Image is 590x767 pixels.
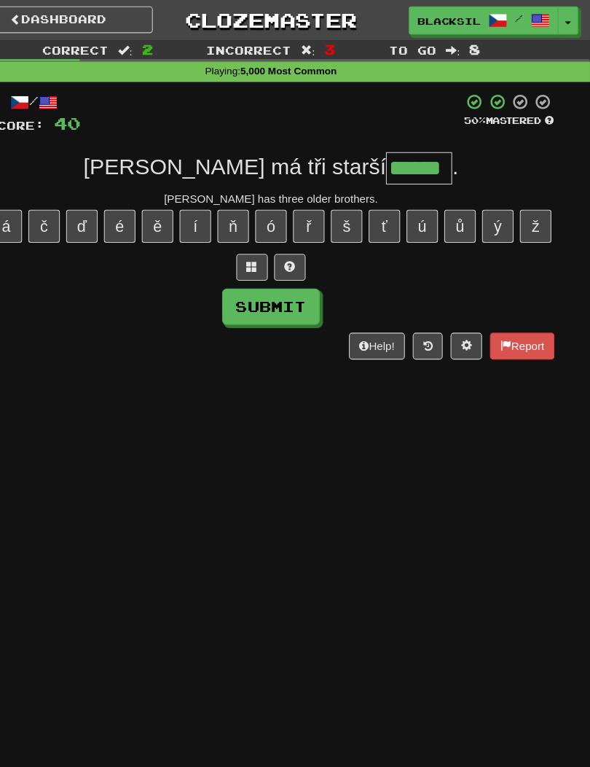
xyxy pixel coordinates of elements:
a: Dashboard [11,6,186,31]
button: ů [455,194,484,225]
strong: 5,000 Most Common [267,61,355,71]
span: To go [404,40,448,52]
span: [PERSON_NAME] má tři starší [122,143,401,166]
button: ú [420,194,449,225]
button: č [71,194,100,225]
span: 8 [479,38,489,52]
span: . [463,143,468,166]
span: 50 % [474,106,494,116]
button: á [36,194,65,225]
div: / [33,86,119,104]
a: BlackSilence1425 / [422,6,561,32]
button: Submit [250,267,340,300]
button: ň [245,194,275,225]
span: 3 [345,38,355,52]
button: Single letter hint - you only get 1 per sentence and score half the points! alt+h [298,235,327,260]
button: Switch sentence to multiple choice alt+p [263,235,292,260]
a: Clozemaster [208,6,382,31]
span: / [521,12,528,22]
button: ť [385,194,414,225]
span: 40 [94,105,119,123]
button: Round history (alt+y) [426,308,454,332]
button: ý [490,194,519,225]
div: [PERSON_NAME] has three older brothers. [33,176,557,191]
button: ď [106,194,135,225]
div: Mastered [473,106,557,117]
span: Score: [33,110,85,122]
span: BlackSilence1425 [430,12,489,26]
span: : [154,41,167,51]
button: š [350,194,379,225]
button: ž [525,194,554,225]
span: : [323,41,336,51]
button: í [211,194,240,225]
button: Help! [367,308,419,332]
span: Incorrect [235,40,314,52]
span: 2 [176,38,186,52]
button: ó [280,194,310,225]
button: é [141,194,170,225]
span: Correct [84,40,145,52]
button: Report [497,308,557,332]
button: ě [176,194,205,225]
span: : [457,41,470,51]
button: ř [315,194,345,225]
